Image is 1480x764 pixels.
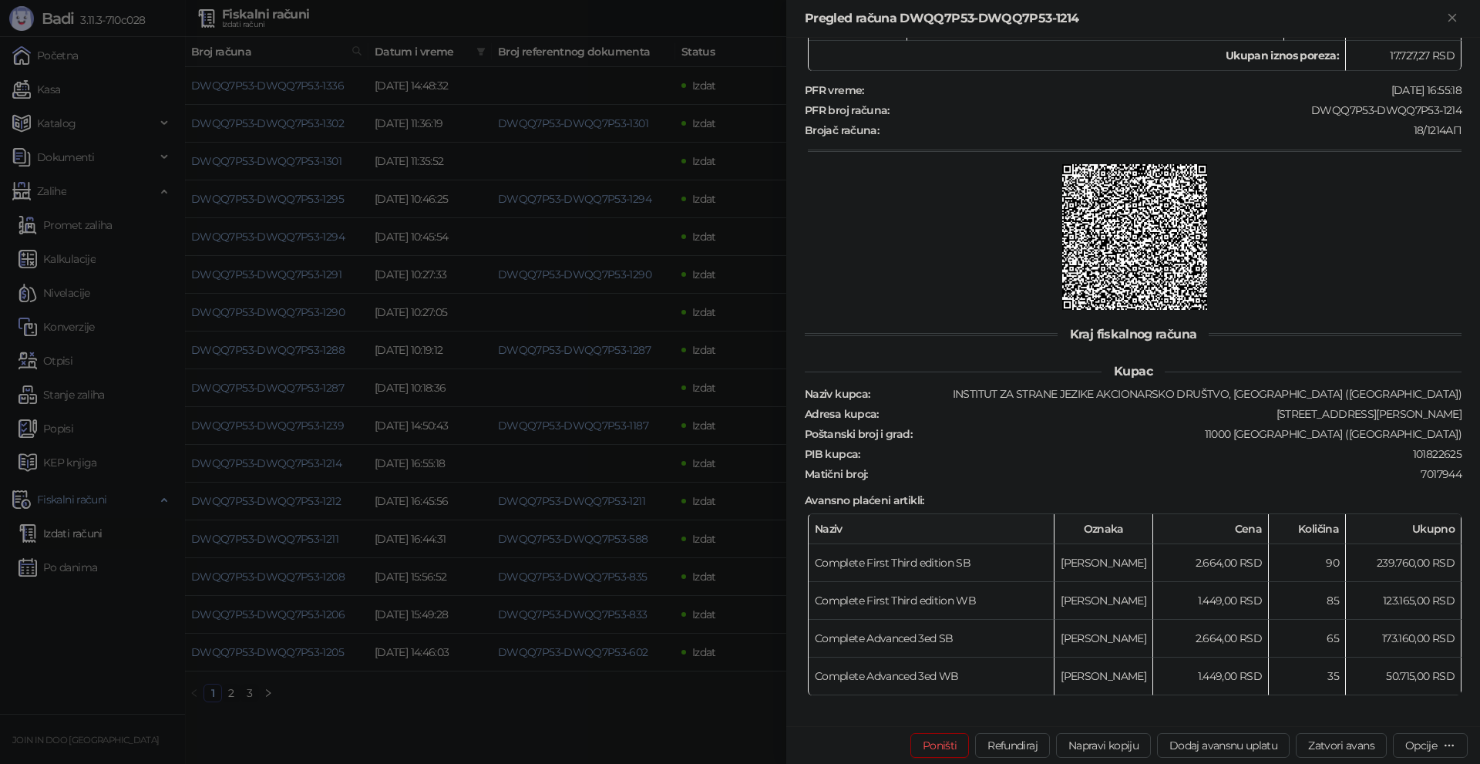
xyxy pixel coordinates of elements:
strong: Adresa kupca : [805,407,879,421]
td: 1.449,00 RSD [1153,658,1269,695]
div: [STREET_ADDRESS][PERSON_NAME] [880,407,1463,421]
td: 65 [1269,620,1346,658]
td: 1.449,00 RSD [1153,582,1269,620]
td: 2.664,00 RSD [1153,544,1269,582]
strong: Naziv kupca : [805,387,869,401]
td: 123.165,00 RSD [1346,582,1461,620]
td: [PERSON_NAME] [1054,658,1153,695]
button: Zatvori avans [1296,733,1387,758]
th: Količina [1269,514,1346,544]
td: Complete First Third edition WB [809,582,1054,620]
button: Poništi [910,733,970,758]
td: 85 [1269,582,1346,620]
div: Opcije [1405,739,1437,752]
div: 7017944 [869,467,1463,481]
strong: PFR broj računa : [805,103,890,117]
strong: Brojač računa : [805,123,879,137]
button: Opcije [1393,733,1468,758]
div: DWQQ7P53-DWQQ7P53-1214 [891,103,1463,117]
td: [PERSON_NAME] [1054,544,1153,582]
strong: Matični broj : [805,467,868,481]
td: 50.715,00 RSD [1346,658,1461,695]
button: Refundiraj [975,733,1050,758]
button: Dodaj avansnu uplatu [1157,733,1290,758]
strong: Avansno plaćeni artikli : [805,493,924,507]
strong: Ukupan iznos poreza: [1226,49,1339,62]
td: 173.160,00 RSD [1346,620,1461,658]
span: Napravi kopiju [1068,739,1139,752]
td: Complete First Third edition SB [809,544,1054,582]
span: Kraj fiskalnog računa [1058,327,1209,342]
th: Naziv [809,514,1054,544]
button: Zatvori [1443,9,1461,28]
img: QR kod [1062,164,1208,310]
th: Oznaka [1054,514,1153,544]
span: Kupac [1102,364,1165,379]
td: Complete Advanced 3ed WB [809,658,1054,695]
strong: Poštanski broj i grad : [805,427,912,441]
td: 17.727,27 RSD [1346,41,1461,71]
button: Napravi kopiju [1056,733,1151,758]
strong: PFR vreme : [805,83,864,97]
th: Ukupno [1346,514,1461,544]
strong: PIB kupca : [805,447,860,461]
td: Complete Advanced 3ed SB [809,620,1054,658]
td: 2.664,00 RSD [1153,620,1269,658]
th: Cena [1153,514,1269,544]
div: 11000 [GEOGRAPHIC_DATA] ([GEOGRAPHIC_DATA]) [913,427,1463,441]
div: 101822625 [862,447,1463,461]
td: 35 [1269,658,1346,695]
td: 239.760,00 RSD [1346,544,1461,582]
td: [PERSON_NAME] [1054,582,1153,620]
div: [DATE] 16:55:18 [866,83,1463,97]
div: INSTITUT ZA STRANE JEZIKE AKCIONARSKO DRUŠTVO, [GEOGRAPHIC_DATA] ([GEOGRAPHIC_DATA]) [871,387,1463,401]
div: Pregled računa DWQQ7P53-DWQQ7P53-1214 [805,9,1443,28]
td: 90 [1269,544,1346,582]
td: [PERSON_NAME] [1054,620,1153,658]
div: 18/1214АП [880,123,1463,137]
